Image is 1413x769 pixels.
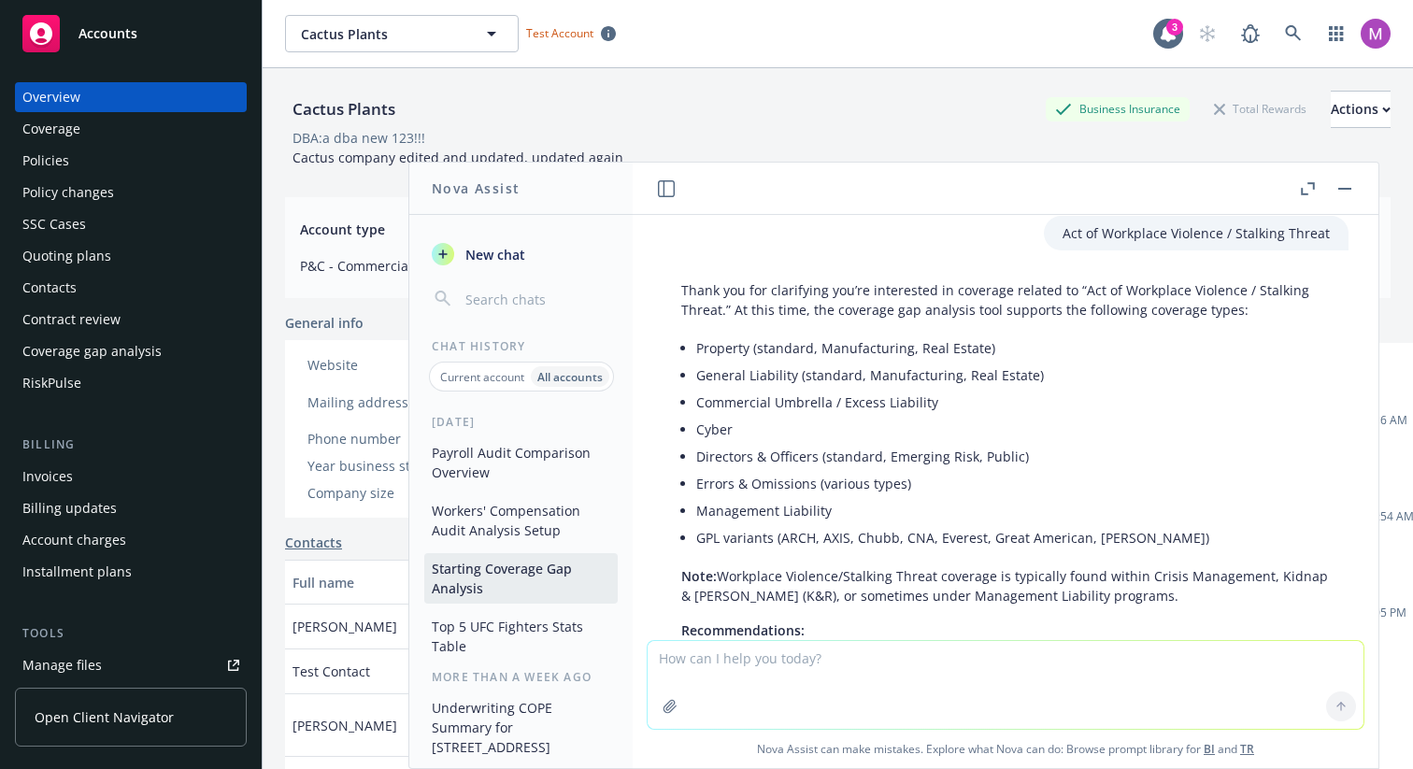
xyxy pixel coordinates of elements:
[1240,741,1254,757] a: TR
[696,416,1330,443] li: Cyber
[681,280,1330,320] p: Thank you for clarifying you’re interested in coverage related to “Act of Workplace Violence / St...
[300,220,478,239] span: Account type
[307,392,462,412] div: Mailing address
[15,209,247,239] a: SSC Cases
[15,114,247,144] a: Coverage
[1331,91,1391,128] button: Actions
[15,336,247,366] a: Coverage gap analysis
[526,25,593,41] span: Test Account
[15,146,247,176] a: Policies
[300,256,478,276] span: P&C - Commercial lines
[15,525,247,555] a: Account charges
[409,338,633,354] div: Chat History
[285,533,342,552] a: Contacts
[22,114,80,144] div: Coverage
[1275,15,1312,52] a: Search
[640,730,1371,768] span: Nova Assist can make mistakes. Explore what Nova can do: Browse prompt library for and
[293,149,623,166] span: Cactus company edited and updated, updated again
[15,557,247,587] a: Installment plans
[462,245,525,264] span: New chat
[35,707,174,727] span: Open Client Navigator
[696,470,1330,497] li: Errors & Omissions (various types)
[22,462,73,491] div: Invoices
[22,273,77,303] div: Contacts
[432,178,520,198] h1: Nova Assist
[15,305,247,335] a: Contract review
[681,621,805,639] span: Recommendations:
[22,557,132,587] div: Installment plans
[696,443,1330,470] li: Directors & Officers (standard, Emerging Risk, Public)
[424,495,618,546] button: Workers' Compensation Audit Analysis Setup
[696,497,1330,524] li: Management Liability
[696,389,1330,416] li: Commercial Umbrella / Excess Liability
[285,313,364,333] span: General info
[681,567,717,585] span: Note:
[22,241,111,271] div: Quoting plans
[15,241,247,271] a: Quoting plans
[462,286,610,312] input: Search chats
[285,560,454,605] button: Full name
[1232,15,1269,52] a: Report a Bug
[22,525,126,555] div: Account charges
[15,178,247,207] a: Policy changes
[22,368,81,398] div: RiskPulse
[15,493,247,523] a: Billing updates
[440,369,524,385] p: Current account
[293,716,397,735] span: [PERSON_NAME]
[1166,19,1183,36] div: 3
[293,662,370,681] span: Test Contact
[22,305,121,335] div: Contract review
[15,624,247,643] div: Tools
[409,669,633,685] div: More than a week ago
[15,7,247,60] a: Accounts
[78,26,137,41] span: Accounts
[1205,97,1316,121] div: Total Rewards
[1361,19,1391,49] img: photo
[15,273,247,303] a: Contacts
[15,368,247,398] a: RiskPulse
[424,437,618,488] button: Payroll Audit Comparison Overview
[307,355,462,375] div: Website
[22,178,114,207] div: Policy changes
[22,493,117,523] div: Billing updates
[1331,92,1391,127] div: Actions
[519,23,623,43] span: Test Account
[15,650,247,680] a: Manage files
[1318,15,1355,52] a: Switch app
[307,483,462,503] div: Company size
[409,414,633,430] div: [DATE]
[22,336,162,366] div: Coverage gap analysis
[1046,97,1190,121] div: Business Insurance
[424,237,618,271] button: New chat
[424,611,618,662] button: Top 5 UFC Fighters Stats Table
[293,128,425,148] div: DBA: a dba new 123!!!
[293,573,426,592] div: Full name
[22,650,102,680] div: Manage files
[1063,223,1330,243] p: Act of Workplace Violence / Stalking Threat
[424,692,618,762] button: Underwriting COPE Summary for [STREET_ADDRESS]
[696,524,1330,551] li: GPL variants (ARCH, AXIS, Chubb, CNA, Everest, Great American, [PERSON_NAME])
[15,435,247,454] div: Billing
[22,82,80,112] div: Overview
[301,24,463,44] span: Cactus Plants
[22,209,86,239] div: SSC Cases
[285,15,519,52] button: Cactus Plants
[22,146,69,176] div: Policies
[15,82,247,112] a: Overview
[15,462,247,491] a: Invoices
[681,566,1330,605] p: Workplace Violence/Stalking Threat coverage is typically found within Crisis Management, Kidnap &...
[537,369,603,385] p: All accounts
[424,553,618,604] button: Starting Coverage Gap Analysis
[307,456,462,476] div: Year business started
[293,617,397,636] span: [PERSON_NAME]
[696,362,1330,389] li: General Liability (standard, Manufacturing, Real Estate)
[307,429,462,449] div: Phone number
[1204,741,1215,757] a: BI
[285,97,403,121] div: Cactus Plants
[1189,15,1226,52] a: Start snowing
[696,335,1330,362] li: Property (standard, Manufacturing, Real Estate)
